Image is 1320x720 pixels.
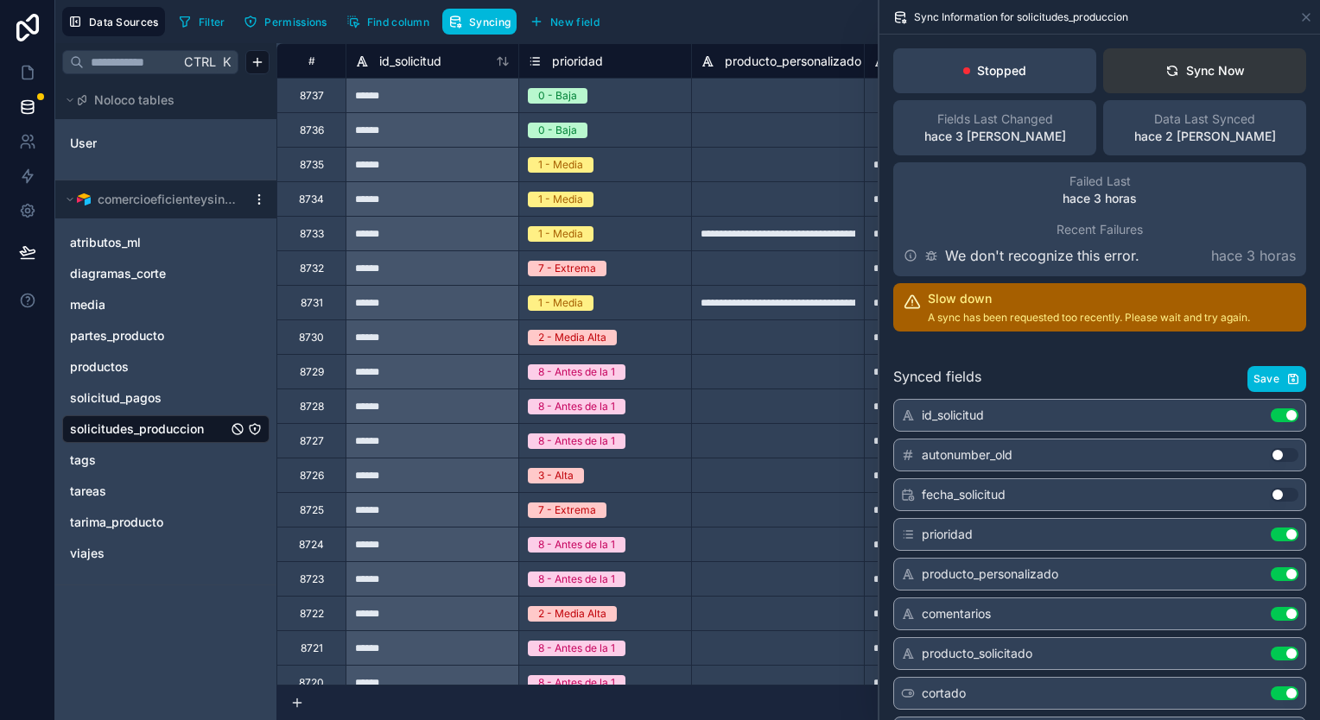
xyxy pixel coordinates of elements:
[538,572,615,587] div: 8 - Antes de la 1
[538,433,615,449] div: 8 - Antes de la 1
[725,53,861,70] span: producto_personalizado
[70,514,227,531] a: tarima_producto
[300,434,324,448] div: 8727
[922,685,966,702] span: cortado
[300,469,324,483] div: 8726
[538,295,583,311] div: 1 - Media
[62,229,270,256] div: atributos_ml
[1134,128,1276,145] p: hace 2 [PERSON_NAME]
[922,526,973,543] span: prioridad
[300,400,324,414] div: 8728
[89,16,159,28] span: Data Sources
[442,9,517,35] button: Syncing
[182,51,218,73] span: Ctrl
[70,234,141,251] span: atributos_ml
[299,676,324,690] div: 8720
[300,158,324,172] div: 8735
[300,503,324,517] div: 8725
[538,675,615,691] div: 8 - Antes de la 1
[300,227,324,241] div: 8733
[98,191,238,208] span: comercioeficienteysingular
[62,446,270,474] div: tags
[62,7,165,36] button: Data Sources
[524,9,606,35] button: New field
[62,540,270,567] div: viajes
[538,641,615,656] div: 8 - Antes de la 1
[62,353,270,381] div: productos
[62,415,270,443] div: solicitudes_produccion
[538,192,583,207] div: 1 - Media
[469,16,511,28] span: Syncing
[172,9,232,35] button: Filter
[62,88,259,112] button: Noloco tables
[538,123,577,138] div: 0 - Baja
[1154,111,1255,128] span: Data Last Synced
[62,187,245,212] button: Airtable Logocomercioeficienteysingular
[538,226,583,242] div: 1 - Media
[70,296,105,313] span: media
[538,364,615,380] div: 8 - Antes de la 1
[62,477,270,505] div: tareas
[70,420,204,438] span: solicitudes_produccion
[62,508,270,536] div: tarima_producto
[70,327,164,344] span: partes_producto
[945,245,1139,266] p: We don't recognize this error.
[70,389,162,407] span: solicitud_pagos
[70,545,227,562] a: viajes
[199,16,225,28] span: Filter
[538,157,583,173] div: 1 - Media
[1211,245,1296,266] p: hace 3 horas
[538,537,615,553] div: 8 - Antes de la 1
[367,16,429,28] span: Find column
[300,89,324,103] div: 8737
[70,452,227,469] a: tags
[238,9,340,35] a: Permissions
[62,322,270,350] div: partes_producto
[70,135,210,152] a: User
[70,265,227,282] a: diagramas_corte
[299,538,324,552] div: 8724
[62,129,270,157] div: User
[62,291,270,319] div: media
[340,9,435,35] button: Find column
[70,358,129,376] span: productos
[893,366,981,392] span: Synced fields
[264,16,327,28] span: Permissions
[290,54,333,67] div: #
[937,111,1053,128] span: Fields Last Changed
[70,545,105,562] span: viajes
[922,446,1012,464] span: autonumber_old
[922,486,1006,503] span: fecha_solicitud
[538,502,596,518] div: 7 - Extrema
[301,296,323,310] div: 8731
[922,645,1032,662] span: producto_solicitado
[442,9,524,35] a: Syncing
[70,296,227,313] a: media
[70,452,96,469] span: tags
[1069,173,1131,190] span: Failed Last
[538,261,596,276] div: 7 - Extrema
[70,327,227,344] a: partes_producto
[70,420,227,438] a: solicitudes_produccion
[1063,190,1137,207] p: hace 3 horas
[538,88,577,104] div: 0 - Baja
[299,331,324,344] div: 8730
[300,123,324,137] div: 8736
[301,641,323,655] div: 8721
[914,10,1128,24] span: Sync Information for solicitudes_produccion
[300,365,324,379] div: 8729
[62,260,270,287] div: diagramas_corte
[1247,366,1306,392] button: Save
[1057,221,1143,238] span: Recent Failures
[538,468,574,483] div: 3 - Alta
[77,193,91,206] img: Airtable Logo
[538,330,606,345] div: 2 - Media Alta
[70,135,97,152] span: User
[70,389,227,407] a: solicitud_pagos
[220,56,232,68] span: K
[94,92,175,109] span: Noloco tables
[300,607,324,621] div: 8722
[977,62,1026,79] p: Stopped
[928,311,1250,325] p: A sync has been requested too recently. Please wait and try again.
[922,407,984,424] span: id_solicitud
